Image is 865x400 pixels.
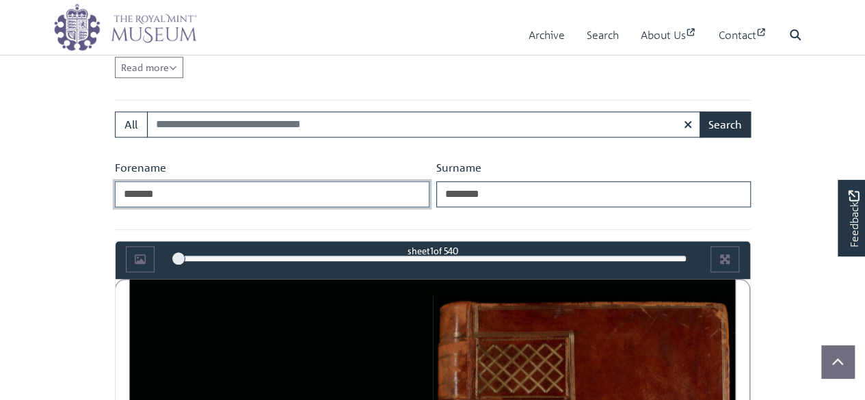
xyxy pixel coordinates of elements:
a: Search [587,16,619,55]
span: Read more [121,61,177,73]
span: 1 [429,245,433,256]
button: Read all of the content [115,57,183,78]
a: Contact [719,16,767,55]
label: Surname [436,159,481,176]
a: Would you like to provide feedback? [838,180,865,256]
button: All [115,111,148,137]
label: Forename [115,159,166,176]
div: sheet of 540 [178,244,687,257]
input: Search for medal roll recipients... [147,111,701,137]
button: Full screen mode [710,246,739,272]
img: logo_wide.png [53,3,197,51]
a: About Us [641,16,697,55]
span: Feedback [845,191,862,248]
button: Scroll to top [821,345,854,378]
a: Archive [529,16,565,55]
button: Search [700,111,751,137]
